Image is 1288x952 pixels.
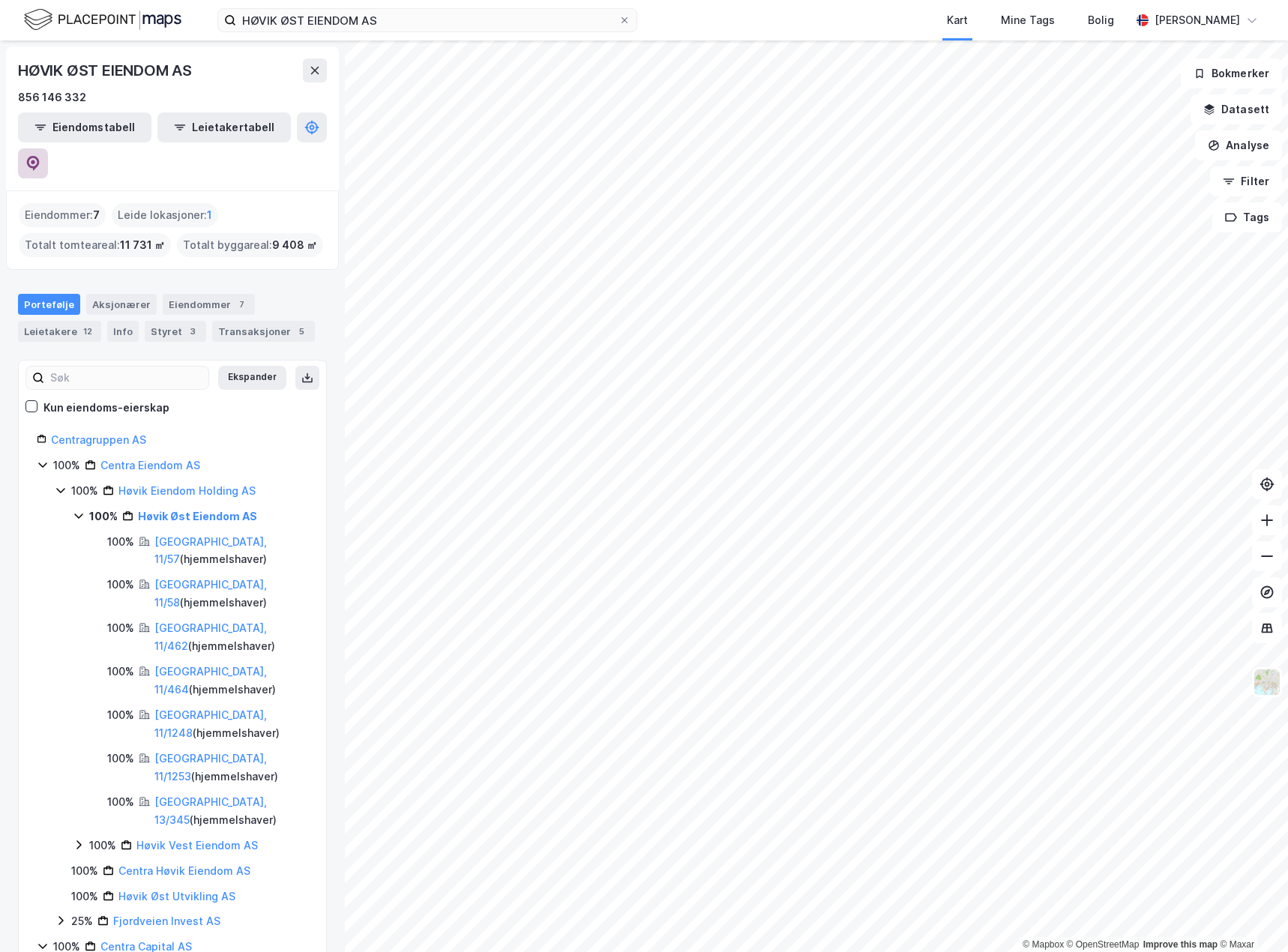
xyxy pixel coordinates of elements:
a: Centra Høvik Eiendom AS [118,864,250,877]
div: ( hjemmelshaver ) [154,619,308,655]
a: Høvik Eiendom Holding AS [118,484,256,497]
img: logo.f888ab2527a4732fd821a326f86c7f29.svg [24,7,181,33]
div: HØVIK ØST EIENDOM AS [18,58,195,82]
div: ( hjemmelshaver ) [154,576,308,612]
div: ( hjemmelshaver ) [154,663,308,699]
a: [GEOGRAPHIC_DATA], 11/57 [154,535,267,566]
div: Aksjonærer [86,294,157,315]
div: Info [107,321,139,342]
div: Leietakere [18,321,101,342]
div: Totalt tomteareal : [19,233,171,257]
a: [GEOGRAPHIC_DATA], 11/1253 [154,752,267,783]
div: 3 [185,324,200,339]
a: Høvik Øst Eiendom AS [138,510,257,522]
span: 7 [93,206,100,224]
div: ( hjemmelshaver ) [154,706,308,742]
div: ( hjemmelshaver ) [154,533,308,569]
div: 100% [107,663,134,681]
button: Bokmerker [1181,58,1282,88]
div: Mine Tags [1001,11,1055,29]
div: 12 [80,324,95,339]
div: Totalt byggareal : [177,233,323,257]
div: Eiendommer [163,294,255,315]
div: Leide lokasjoner : [112,203,218,227]
div: Kart [947,11,968,29]
img: Z [1253,668,1281,696]
div: 100% [107,706,134,724]
a: [GEOGRAPHIC_DATA], 11/464 [154,665,267,696]
div: 100% [71,482,98,500]
a: [GEOGRAPHIC_DATA], 11/462 [154,621,267,652]
a: [GEOGRAPHIC_DATA], 11/1248 [154,708,267,739]
a: Høvik Vest Eiendom AS [136,839,258,852]
span: 9 408 ㎡ [272,236,317,254]
div: Styret [145,321,206,342]
a: Improve this map [1143,939,1218,950]
input: Søk [44,367,208,389]
div: 100% [107,619,134,637]
a: Høvik Øst Utvikling AS [118,890,235,903]
div: 100% [71,888,98,906]
a: Centra Eiendom AS [100,459,200,472]
span: 11 731 ㎡ [120,236,165,254]
a: [GEOGRAPHIC_DATA], 13/345 [154,795,267,826]
div: ( hjemmelshaver ) [154,793,308,829]
div: Portefølje [18,294,80,315]
div: 100% [89,837,116,855]
div: 100% [107,533,134,551]
div: 100% [53,457,80,475]
span: 1 [207,206,212,224]
button: Eiendomstabell [18,112,151,142]
div: 856 146 332 [18,88,86,106]
a: OpenStreetMap [1067,939,1140,950]
a: Centragruppen AS [51,433,146,446]
a: Fjordveien Invest AS [113,915,220,927]
a: [GEOGRAPHIC_DATA], 11/58 [154,578,267,609]
div: 100% [89,507,118,525]
div: [PERSON_NAME] [1155,11,1240,29]
a: Mapbox [1023,939,1064,950]
div: ( hjemmelshaver ) [154,750,308,786]
div: 100% [71,862,98,880]
div: 5 [294,324,309,339]
button: Leietakertabell [157,112,291,142]
button: Filter [1210,166,1282,196]
button: Analyse [1195,130,1282,160]
button: Datasett [1191,94,1282,124]
button: Ekspander [218,366,286,390]
div: Eiendommer : [19,203,106,227]
div: 7 [234,297,249,312]
div: Transaksjoner [212,321,315,342]
div: Kun eiendoms-eierskap [43,399,169,417]
input: Søk på adresse, matrikkel, gårdeiere, leietakere eller personer [236,9,619,31]
iframe: Chat Widget [1213,880,1288,952]
button: Tags [1212,202,1282,232]
div: 100% [107,793,134,811]
div: 100% [107,750,134,768]
div: 100% [107,576,134,594]
div: Bolig [1088,11,1114,29]
div: 25% [71,912,93,930]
